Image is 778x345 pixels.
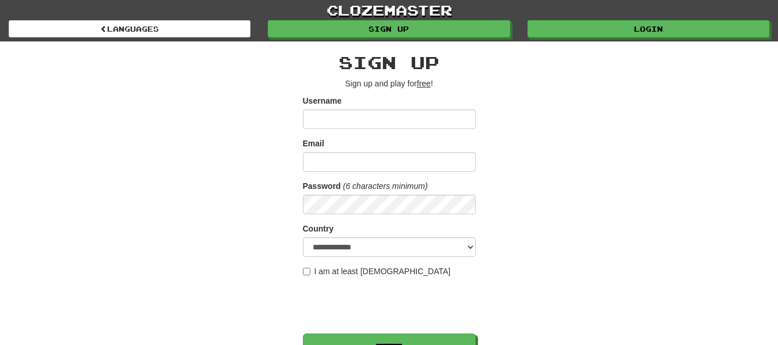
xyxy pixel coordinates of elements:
input: I am at least [DEMOGRAPHIC_DATA] [303,268,310,275]
u: free [417,79,431,88]
a: Login [527,20,769,37]
p: Sign up and play for ! [303,78,476,89]
label: Email [303,138,324,149]
em: (6 characters minimum) [343,181,428,191]
label: Username [303,95,342,107]
a: Languages [9,20,251,37]
label: Country [303,223,334,234]
label: Password [303,180,341,192]
iframe: reCAPTCHA [303,283,478,328]
a: Sign up [268,20,510,37]
h2: Sign up [303,53,476,72]
label: I am at least [DEMOGRAPHIC_DATA] [303,266,451,277]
